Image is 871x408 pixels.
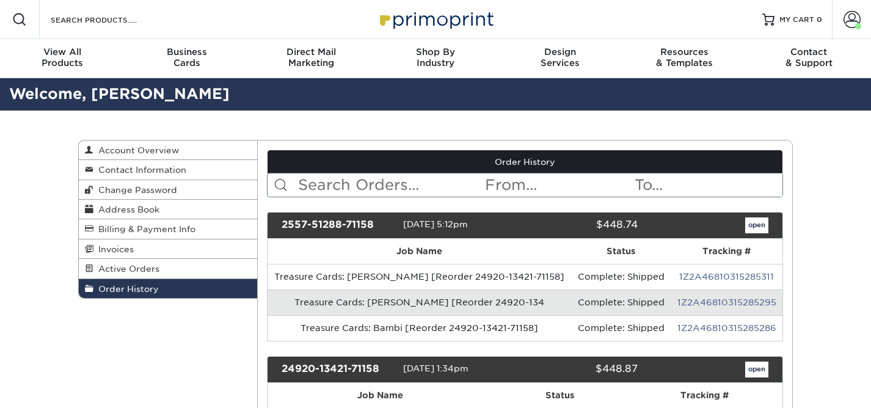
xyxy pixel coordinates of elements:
a: Invoices [79,239,257,259]
a: Address Book [79,200,257,219]
span: Address Book [93,205,159,214]
th: Tracking # [671,239,782,264]
a: Order History [268,150,783,173]
span: Billing & Payment Info [93,224,195,234]
span: MY CART [779,15,814,25]
span: Shop By [373,46,498,57]
a: Order History [79,279,257,298]
a: Billing & Payment Info [79,219,257,239]
th: Status [493,383,627,408]
div: Cards [125,46,249,68]
td: Complete: Shipped [571,315,671,341]
td: Complete: Shipped [571,264,671,290]
div: & Support [746,46,871,68]
a: open [745,362,768,377]
span: 0 [817,15,822,24]
span: Active Orders [93,264,159,274]
a: 1Z2A46810315285286 [677,323,776,333]
a: Active Orders [79,259,257,279]
a: Contact& Support [746,39,871,78]
a: open [745,217,768,233]
td: Treasure Cards: [PERSON_NAME] [Reorder 24920-13421-71158] [268,264,572,290]
input: Search Orders... [297,173,484,197]
div: $448.87 [516,362,646,377]
a: Shop ByIndustry [373,39,498,78]
td: Complete: Shipped [571,290,671,315]
span: Business [125,46,249,57]
div: Services [498,46,622,68]
input: To... [633,173,782,197]
span: Design [498,46,622,57]
div: Industry [373,46,498,68]
span: Invoices [93,244,134,254]
div: $448.74 [516,217,646,233]
span: Resources [622,46,747,57]
div: 24920-13421-71158 [272,362,403,377]
input: From... [484,173,633,197]
a: 1Z2A46810315285311 [679,272,774,282]
a: Direct MailMarketing [249,39,373,78]
th: Tracking # [627,383,782,408]
th: Status [571,239,671,264]
span: Account Overview [93,145,179,155]
span: Contact [746,46,871,57]
img: Primoprint [374,6,497,32]
td: Treasure Cards: Bambi [Reorder 24920-13421-71158] [268,315,572,341]
div: Marketing [249,46,373,68]
th: Job Name [268,383,494,408]
span: Order History [93,284,159,294]
span: [DATE] 1:34pm [403,363,468,373]
a: Contact Information [79,160,257,180]
a: Resources& Templates [622,39,747,78]
input: SEARCH PRODUCTS..... [49,12,169,27]
a: BusinessCards [125,39,249,78]
a: Account Overview [79,140,257,160]
span: [DATE] 5:12pm [403,219,468,229]
a: DesignServices [498,39,622,78]
span: Contact Information [93,165,186,175]
span: Change Password [93,185,177,195]
td: Treasure Cards: [PERSON_NAME] [Reorder 24920-134 [268,290,572,315]
a: Change Password [79,180,257,200]
th: Job Name [268,239,572,264]
a: 1Z2A46810315285295 [677,297,776,307]
div: & Templates [622,46,747,68]
div: 2557-51288-71158 [272,217,403,233]
span: Direct Mail [249,46,373,57]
